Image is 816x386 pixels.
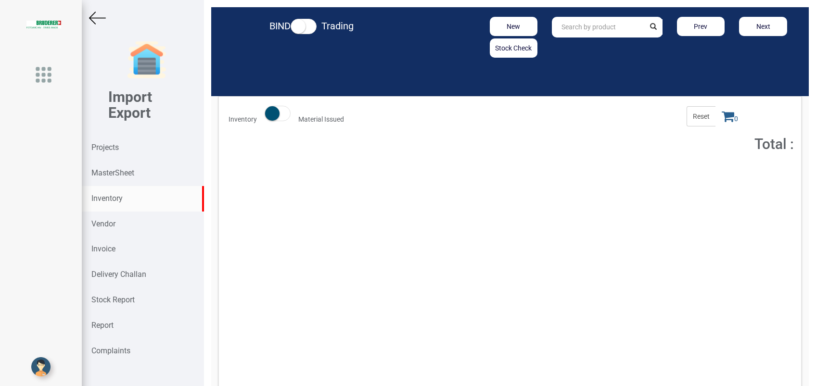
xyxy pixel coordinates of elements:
b: Import Export [108,88,152,121]
strong: BIND [269,20,291,32]
strong: Material Issued [298,115,344,123]
strong: MasterSheet [91,168,134,177]
strong: Report [91,321,114,330]
input: Search by product [552,17,644,37]
strong: Vendor [91,219,115,228]
strong: Inventory [229,115,257,123]
strong: Projects [91,143,119,152]
span: Reset [687,106,715,126]
h2: Total : [617,136,794,152]
strong: Delivery Challan [91,270,146,279]
button: New [490,17,538,36]
img: garage-closed.png [127,41,166,79]
span: 0 [715,106,744,126]
button: Next [739,17,787,36]
strong: Invoice [91,244,115,253]
strong: Stock Report [91,295,135,304]
strong: Trading [321,20,354,32]
button: Stock Check [490,38,538,58]
button: Prev [677,17,725,36]
strong: Inventory [91,194,123,203]
strong: Complaints [91,346,130,355]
